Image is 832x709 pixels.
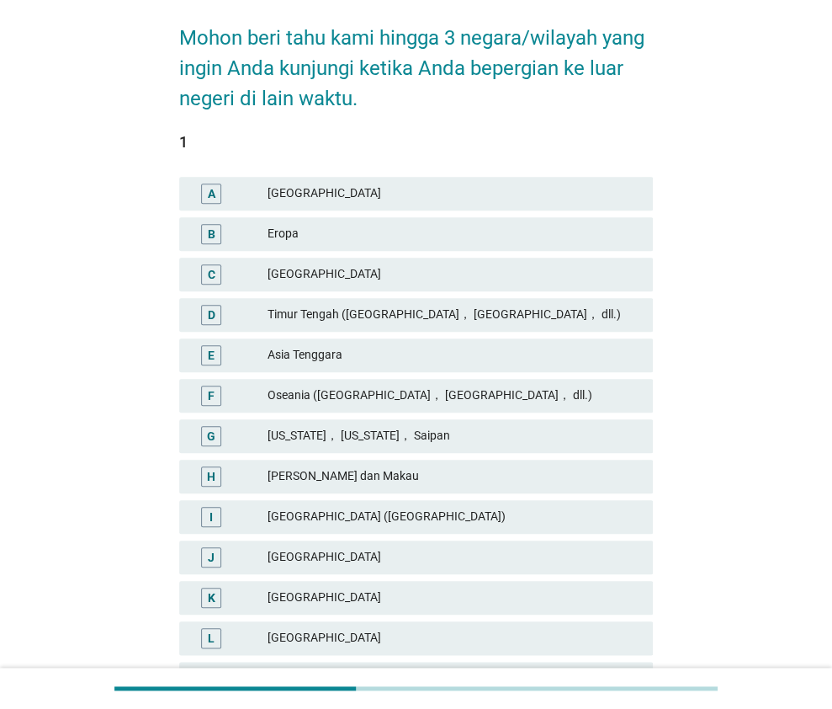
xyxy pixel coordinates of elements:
[208,346,215,364] div: E
[207,225,215,243] div: B
[267,628,639,648] div: [GEOGRAPHIC_DATA]
[209,508,213,525] div: I
[207,427,215,445] div: G
[267,264,639,285] div: [GEOGRAPHIC_DATA]
[267,507,639,527] div: [GEOGRAPHIC_DATA] ([GEOGRAPHIC_DATA])
[208,386,215,404] div: F
[267,466,639,487] div: [PERSON_NAME] dan Makau
[208,629,215,647] div: L
[179,6,653,114] h2: Mohon beri tahu kami hingga 3 negara/wilayah yang ingin Anda kunjungi ketika Anda bepergian ke lu...
[207,184,215,202] div: A
[267,588,639,608] div: [GEOGRAPHIC_DATA]
[267,386,639,406] div: Oseania ([GEOGRAPHIC_DATA]， [GEOGRAPHIC_DATA]， dll.)
[207,589,215,606] div: K
[267,305,639,325] div: Timur Tengah ([GEOGRAPHIC_DATA]， [GEOGRAPHIC_DATA]， dll.)
[267,224,639,244] div: Eropa
[207,306,215,323] div: D
[267,345,639,365] div: Asia Tenggara
[267,184,639,204] div: [GEOGRAPHIC_DATA]
[207,265,215,283] div: C
[208,548,215,566] div: J
[207,467,215,485] div: H
[179,131,653,153] div: 1
[267,426,639,446] div: [US_STATE]， [US_STATE]， Saipan
[267,547,639,568] div: [GEOGRAPHIC_DATA]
